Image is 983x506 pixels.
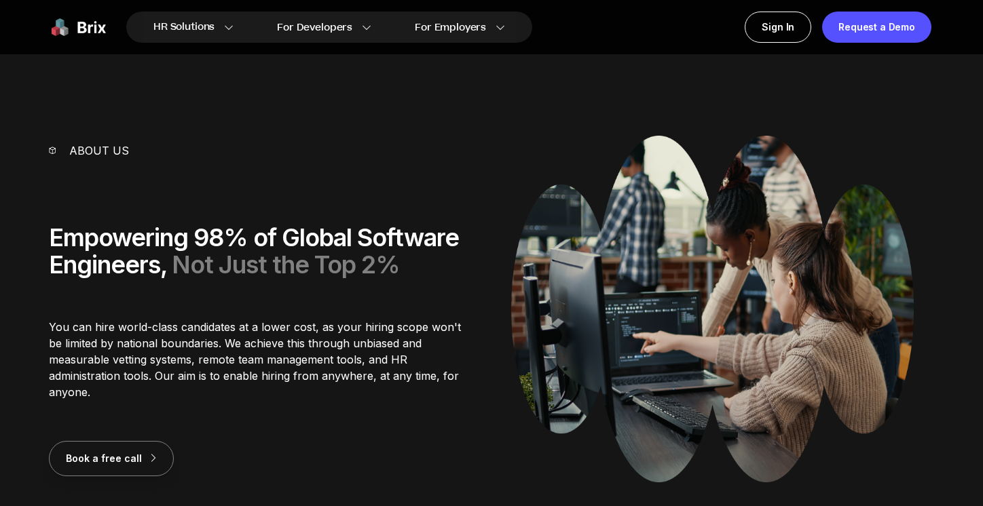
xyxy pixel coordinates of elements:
div: Empowering 98% of Global Software Engineers, [49,224,472,278]
p: About us [69,142,129,159]
img: vector [49,147,56,154]
img: About Us [511,136,914,482]
a: Sign In [745,12,811,43]
a: Request a Demo [822,12,931,43]
button: Book a free call [49,441,174,476]
span: For Employers [415,20,486,35]
p: You can hire world-class candidates at a lower cost, as your hiring scope won't be limited by nat... [49,319,472,400]
span: Not Just the Top 2% [172,250,400,279]
span: For Developers [277,20,352,35]
a: Book a free call [49,451,174,465]
span: HR Solutions [153,16,215,38]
